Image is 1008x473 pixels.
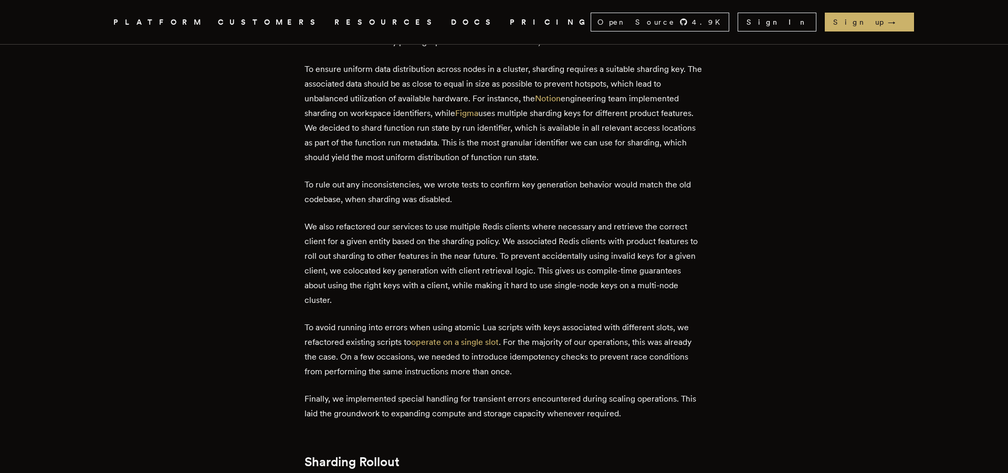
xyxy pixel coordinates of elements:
button: PLATFORM [113,16,205,29]
button: RESOURCES [334,16,438,29]
h2: Sharding Rollout [304,455,703,469]
a: DOCS [451,16,497,29]
p: To rule out any inconsistencies, we wrote tests to confirm key generation behavior would match th... [304,177,703,207]
span: 4.9 K [692,17,727,27]
a: Sign up [825,13,914,31]
a: PRICING [510,16,591,29]
p: Finally, we implemented special handling for transient errors encountered during scaling operatio... [304,392,703,421]
a: CUSTOMERS [218,16,322,29]
a: Figma [455,108,478,118]
span: → [888,17,906,27]
p: To ensure uniform data distribution across nodes in a cluster, sharding requires a suitable shard... [304,62,703,165]
span: Open Source [597,17,675,27]
p: To avoid running into errors when using atomic Lua scripts with keys associated with different sl... [304,320,703,379]
a: Sign In [738,13,816,31]
a: Notion [535,93,561,103]
p: We also refactored our services to use multiple Redis clients where necessary and retrieve the co... [304,219,703,308]
a: operate on a single slot [411,337,499,347]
